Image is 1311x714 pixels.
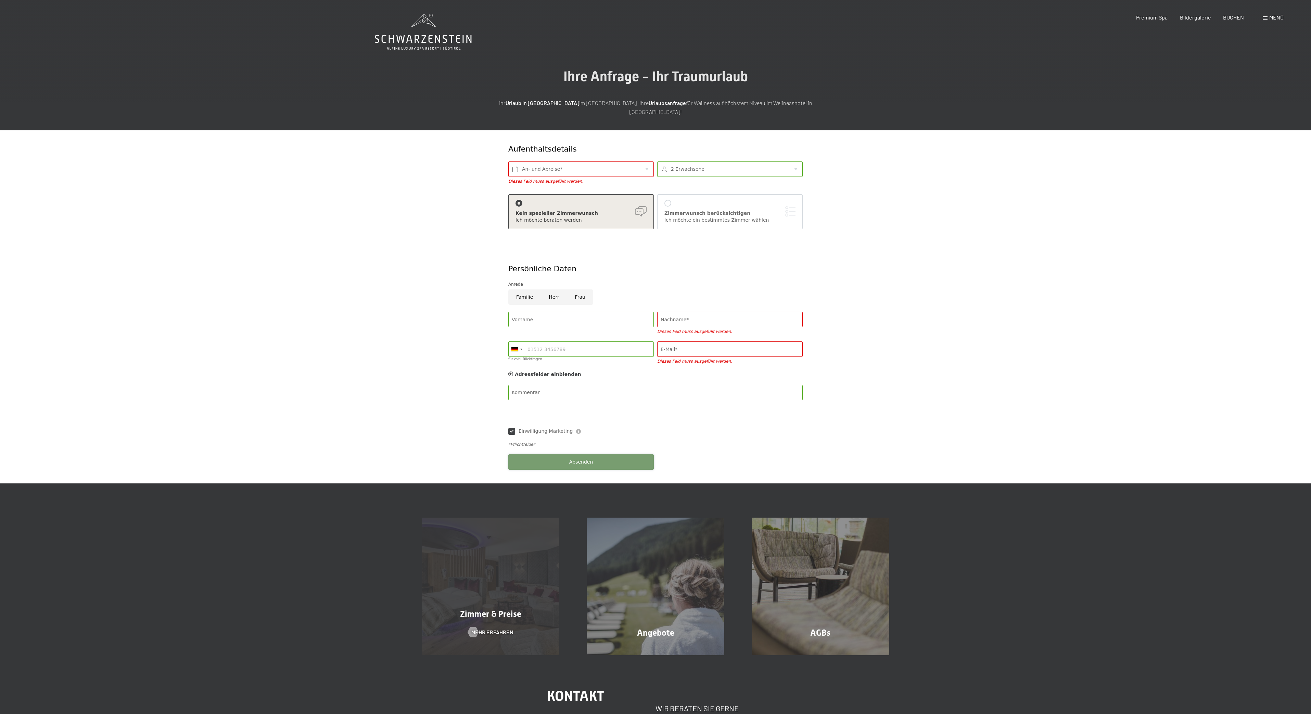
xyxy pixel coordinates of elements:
[573,518,738,655] a: Urlaub in Südtirol im Hotel Schwarzenstein – Anfrage Angebote
[515,372,581,377] span: Adressfelder einblenden
[516,210,647,217] div: Kein spezieller Zimmerwunsch
[1136,14,1168,21] a: Premium Spa
[508,442,803,447] div: *Pflichtfelder
[519,428,573,435] span: Einwilligung Marketing
[657,359,803,364] div: Dieses Feld muss ausgefüllt werden.
[460,609,521,619] span: Zimmer & Preise
[1223,14,1244,21] a: BUCHEN
[508,357,542,361] label: für evtl. Rückfragen
[408,518,573,655] a: Urlaub in Südtirol im Hotel Schwarzenstein – Anfrage Zimmer & Preise Mehr erfahren
[547,688,604,704] span: Kontakt
[569,459,593,466] span: Absenden
[508,264,803,274] div: Persönliche Daten
[637,628,674,638] span: Angebote
[508,454,654,470] button: Absenden
[810,628,830,638] span: AGBs
[508,144,753,155] div: Aufenthaltsdetails
[657,329,803,335] div: Dieses Feld muss ausgefüllt werden.
[664,210,795,217] div: Zimmerwunsch berücksichtigen
[516,217,647,224] div: Ich möchte beraten werden
[471,628,513,636] span: Mehr erfahren
[664,217,795,224] div: Ich möchte ein bestimmtes Zimmer wählen
[506,100,579,106] strong: Urlaub in [GEOGRAPHIC_DATA]
[484,99,827,116] p: Ihr im [GEOGRAPHIC_DATA]. Ihre für Wellness auf höchstem Niveau im Wellnesshotel in [GEOGRAPHIC_D...
[1269,14,1284,21] span: Menü
[508,281,803,288] div: Anrede
[738,518,903,655] a: Urlaub in Südtirol im Hotel Schwarzenstein – Anfrage AGBs
[1180,14,1211,21] a: Bildergalerie
[508,179,654,184] div: Dieses Feld muss ausgefüllt werden.
[509,342,524,356] div: Germany (Deutschland): +49
[563,68,748,85] span: Ihre Anfrage - Ihr Traumurlaub
[508,341,654,357] input: 01512 3456789
[649,100,686,106] strong: Urlaubsanfrage
[655,704,739,713] span: Wir beraten Sie gerne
